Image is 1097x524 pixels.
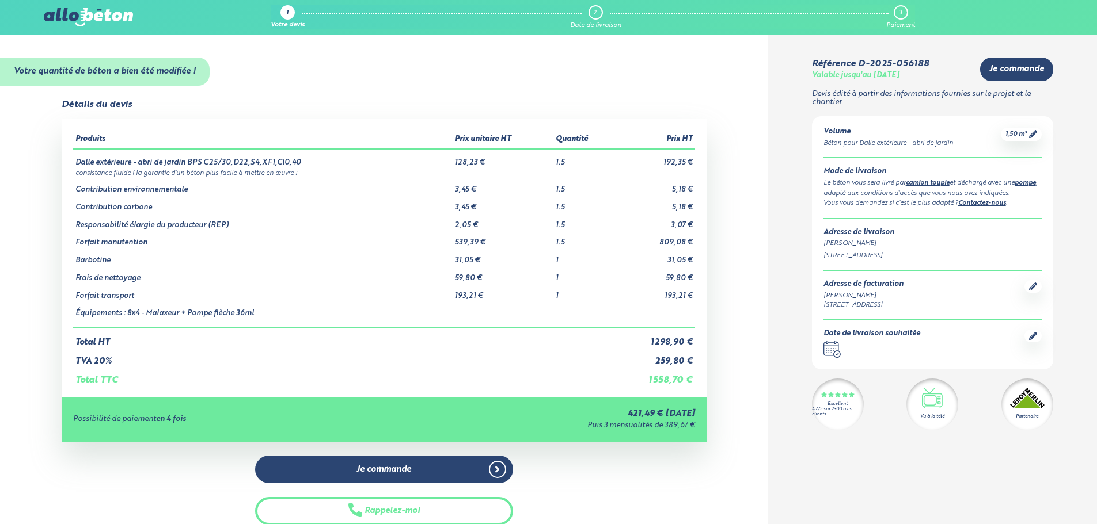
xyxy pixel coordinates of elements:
td: 31,05 € [453,247,553,265]
div: 2 [593,9,597,17]
a: Je commande [255,456,513,484]
div: Date de livraison [570,22,621,29]
p: Devis édité à partir des informations fournies sur le projet et le chantier [812,90,1053,107]
td: Équipements : 8x4 - Malaxeur + Pompe flèche 36ml [73,300,453,328]
div: 421,49 € [DATE] [391,409,694,419]
a: Contactez-nous [958,200,1006,206]
div: [STREET_ADDRESS] [823,251,1042,261]
div: Votre devis [271,22,305,29]
td: 1 [553,247,614,265]
strong: en 4 fois [156,415,186,423]
td: 192,35 € [614,149,694,167]
td: 3,07 € [614,212,694,230]
div: Valable jusqu'au [DATE] [812,71,899,80]
div: Partenaire [1016,413,1038,420]
div: Référence D-2025-056188 [812,59,929,69]
td: Contribution carbone [73,194,453,212]
td: 1.5 [553,230,614,247]
iframe: Help widget launcher [994,479,1084,511]
div: [PERSON_NAME] [823,291,904,301]
td: 59,80 € [453,265,553,283]
td: 1 [553,265,614,283]
div: 1 [286,10,289,17]
td: 809,08 € [614,230,694,247]
td: 5,18 € [614,194,694,212]
td: Responsabilité élargie du producteur (REP) [73,212,453,230]
td: 1.5 [553,149,614,167]
div: Puis 3 mensualités de 389,67 € [391,422,694,430]
td: Barbotine [73,247,453,265]
div: Adresse de facturation [823,280,904,289]
td: 1 298,90 € [614,328,694,347]
th: Prix HT [614,131,694,149]
div: 3 [899,9,902,17]
div: Vu à la télé [920,413,944,420]
td: Forfait transport [73,283,453,301]
a: 1 Votre devis [271,5,305,29]
div: Paiement [886,22,915,29]
td: 3,45 € [453,177,553,194]
div: Excellent [828,401,848,407]
td: 1 [553,283,614,301]
div: Le béton vous sera livré par et déchargé avec une , adapté aux conditions d'accès que vous nous a... [823,178,1042,198]
td: 193,21 € [614,283,694,301]
div: Possibilité de paiement [73,415,392,424]
a: 2 Date de livraison [570,5,621,29]
span: Je commande [989,64,1044,74]
th: Quantité [553,131,614,149]
td: 1.5 [553,194,614,212]
td: Total HT [73,328,614,347]
div: Béton pour Dalle extérieure - abri de jardin [823,139,953,148]
td: 1.5 [553,212,614,230]
td: 1 558,70 € [614,366,694,385]
div: Mode de livraison [823,167,1042,176]
div: Adresse de livraison [823,228,1042,237]
img: allobéton [44,8,132,26]
div: Détails du devis [62,100,132,110]
td: TVA 20% [73,347,614,366]
strong: Votre quantité de béton a bien été modifiée ! [14,67,196,75]
a: camion toupie [906,180,950,186]
th: Produits [73,131,453,149]
div: Volume [823,128,953,136]
td: 193,21 € [453,283,553,301]
th: Prix unitaire HT [453,131,553,149]
td: 3,45 € [453,194,553,212]
td: Frais de nettoyage [73,265,453,283]
td: 59,80 € [614,265,694,283]
div: [PERSON_NAME] [823,239,1042,248]
a: 3 Paiement [886,5,915,29]
div: 4.7/5 sur 2300 avis clients [812,407,864,417]
td: 2,05 € [453,212,553,230]
div: Date de livraison souhaitée [823,330,920,338]
a: pompe [1015,180,1036,186]
td: Contribution environnementale [73,177,453,194]
td: 128,23 € [453,149,553,167]
td: 31,05 € [614,247,694,265]
div: [STREET_ADDRESS] [823,300,904,310]
td: Dalle extérieure - abri de jardin BPS C25/30,D22,S4,XF1,Cl0,40 [73,149,453,167]
a: Je commande [980,58,1053,81]
div: Vous vous demandez si c’est le plus adapté ? . [823,198,1042,209]
td: 5,18 € [614,177,694,194]
td: 539,39 € [453,230,553,247]
td: Forfait manutention [73,230,453,247]
td: 259,80 € [614,347,694,366]
td: 1.5 [553,177,614,194]
span: Je commande [356,465,411,475]
td: Total TTC [73,366,614,385]
td: consistance fluide ( la garantie d’un béton plus facile à mettre en œuvre ) [73,167,695,177]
